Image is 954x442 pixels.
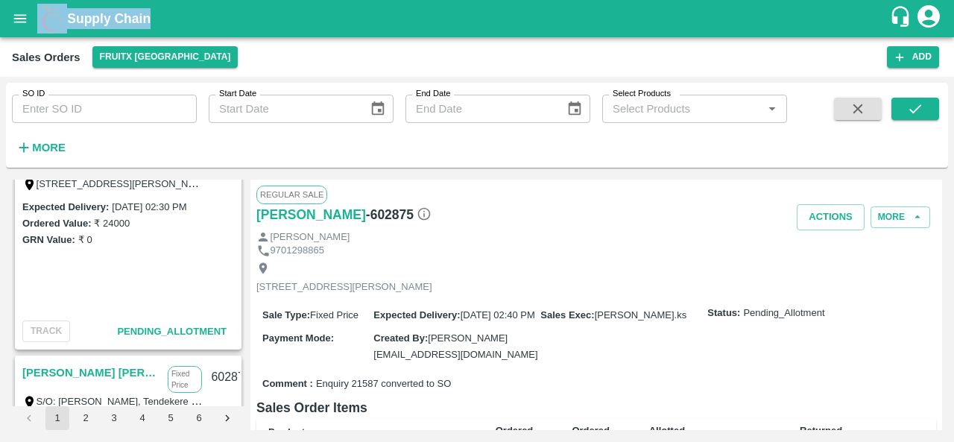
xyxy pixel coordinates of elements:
[366,204,432,225] h6: - 602875
[797,204,865,230] button: Actions
[22,88,45,100] label: SO ID
[607,99,758,119] input: Select Products
[256,204,366,225] a: [PERSON_NAME]
[102,406,126,430] button: Go to page 3
[560,95,589,123] button: Choose date
[256,397,936,418] h6: Sales Order Items
[37,177,212,189] label: [STREET_ADDRESS][PERSON_NAME]
[74,406,98,430] button: Go to page 2
[94,218,130,229] label: ₹ 24000
[3,1,37,36] button: open drawer
[762,99,782,119] button: Open
[12,135,69,160] button: More
[915,3,942,34] div: account of current user
[707,306,740,321] label: Status:
[117,326,227,337] span: Pending_Allotment
[373,309,460,321] label: Expected Delivery :
[316,377,451,391] span: Enquiry 21587 converted to SO
[67,11,151,26] b: Supply Chain
[202,360,259,395] div: 602871
[364,95,392,123] button: Choose date
[268,426,305,438] b: Product
[887,46,939,68] button: Add
[22,234,75,245] label: GRN Value:
[595,309,687,321] span: [PERSON_NAME].ks
[112,201,186,212] label: [DATE] 02:30 PM
[78,234,92,245] label: ₹ 0
[889,5,915,32] div: customer-support
[67,8,889,29] a: Supply Chain
[12,95,197,123] input: Enter SO ID
[271,230,350,244] p: [PERSON_NAME]
[219,88,256,100] label: Start Date
[743,306,824,321] span: Pending_Allotment
[12,48,80,67] div: Sales Orders
[310,309,358,321] span: Fixed Price
[373,332,428,344] label: Created By :
[45,406,69,430] button: page 1
[540,309,594,321] label: Sales Exec :
[187,406,211,430] button: Go to page 6
[15,406,241,430] nav: pagination navigation
[37,395,672,407] label: S/O: [PERSON_NAME], Tendekere Krishnarajpet Mandya, [GEOGRAPHIC_DATA], [GEOGRAPHIC_DATA] Urban, [...
[871,206,930,228] button: More
[22,201,109,212] label: Expected Delivery :
[256,280,432,294] p: [STREET_ADDRESS][PERSON_NAME]
[130,406,154,430] button: Go to page 4
[159,406,183,430] button: Go to page 5
[209,95,358,123] input: Start Date
[271,244,324,258] p: 9701298865
[32,142,66,154] strong: More
[22,218,91,229] label: Ordered Value:
[256,186,327,203] span: Regular Sale
[373,332,537,360] span: [PERSON_NAME][EMAIL_ADDRESS][DOMAIN_NAME]
[215,406,239,430] button: Go to next page
[22,363,160,382] a: [PERSON_NAME] [PERSON_NAME]
[405,95,555,123] input: End Date
[613,88,671,100] label: Select Products
[37,4,67,34] img: logo
[168,366,203,393] p: Fixed Price
[262,332,334,344] label: Payment Mode :
[262,309,310,321] label: Sale Type :
[461,309,535,321] span: [DATE] 02:40 PM
[92,46,238,68] button: Select DC
[416,88,450,100] label: End Date
[262,377,313,391] label: Comment :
